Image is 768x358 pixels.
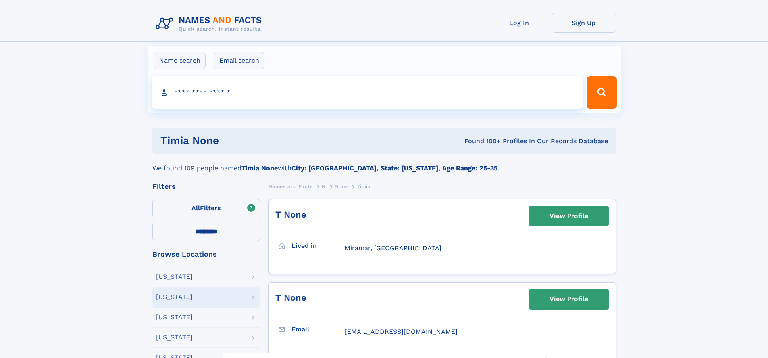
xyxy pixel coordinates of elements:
img: Logo Names and Facts [152,13,268,35]
a: T None [275,209,306,220]
span: All [191,204,200,212]
h3: Email [291,322,345,336]
div: Browse Locations [152,251,260,258]
h1: Timia None [160,136,342,146]
a: Log In [487,13,552,33]
a: N [322,181,326,191]
a: Names and Facts [268,181,313,191]
span: Timia [357,184,370,189]
div: View Profile [549,290,588,308]
span: [EMAIL_ADDRESS][DOMAIN_NAME] [345,328,458,335]
span: None [335,184,348,189]
a: View Profile [529,206,609,226]
div: [US_STATE] [156,274,193,280]
a: T None [275,293,306,303]
label: Filters [152,199,260,218]
div: View Profile [549,207,588,225]
a: None [335,181,348,191]
b: City: [GEOGRAPHIC_DATA], State: [US_STATE], Age Range: 25-35 [291,164,497,172]
span: Miramar, [GEOGRAPHIC_DATA] [345,244,441,252]
div: Filters [152,183,260,190]
div: [US_STATE] [156,314,193,320]
a: View Profile [529,289,609,309]
a: Sign Up [552,13,616,33]
div: Found 100+ Profiles In Our Records Database [341,137,608,146]
span: N [322,184,326,189]
label: Email search [214,52,264,69]
h3: Lived in [291,239,345,253]
div: [US_STATE] [156,294,193,300]
label: Name search [154,52,206,69]
b: Timia None [241,164,278,172]
button: Search Button [587,76,616,109]
div: We found 109 people named with . [152,154,616,173]
div: [US_STATE] [156,334,193,341]
input: search input [152,76,583,109]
